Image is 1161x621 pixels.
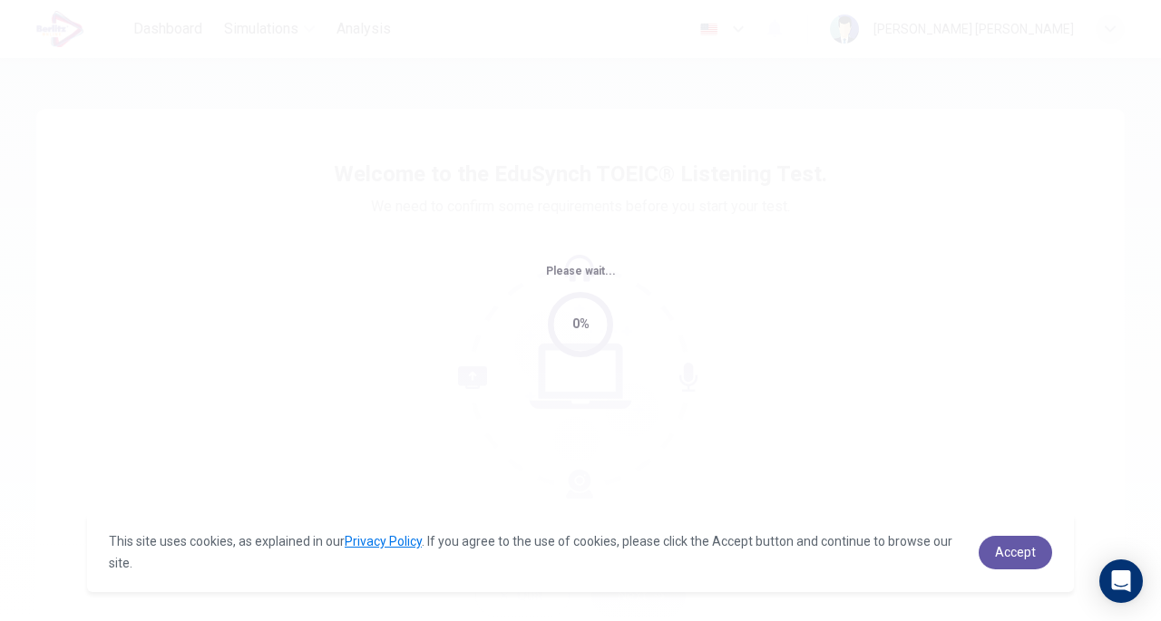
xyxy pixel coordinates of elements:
[546,265,616,277] span: Please wait...
[995,545,1036,559] span: Accept
[1099,559,1143,603] div: Open Intercom Messenger
[345,534,422,548] a: Privacy Policy
[572,314,590,335] div: 0%
[109,534,952,570] span: This site uses cookies, as explained in our . If you agree to the use of cookies, please click th...
[979,536,1052,569] a: dismiss cookie message
[87,512,1074,592] div: cookieconsent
